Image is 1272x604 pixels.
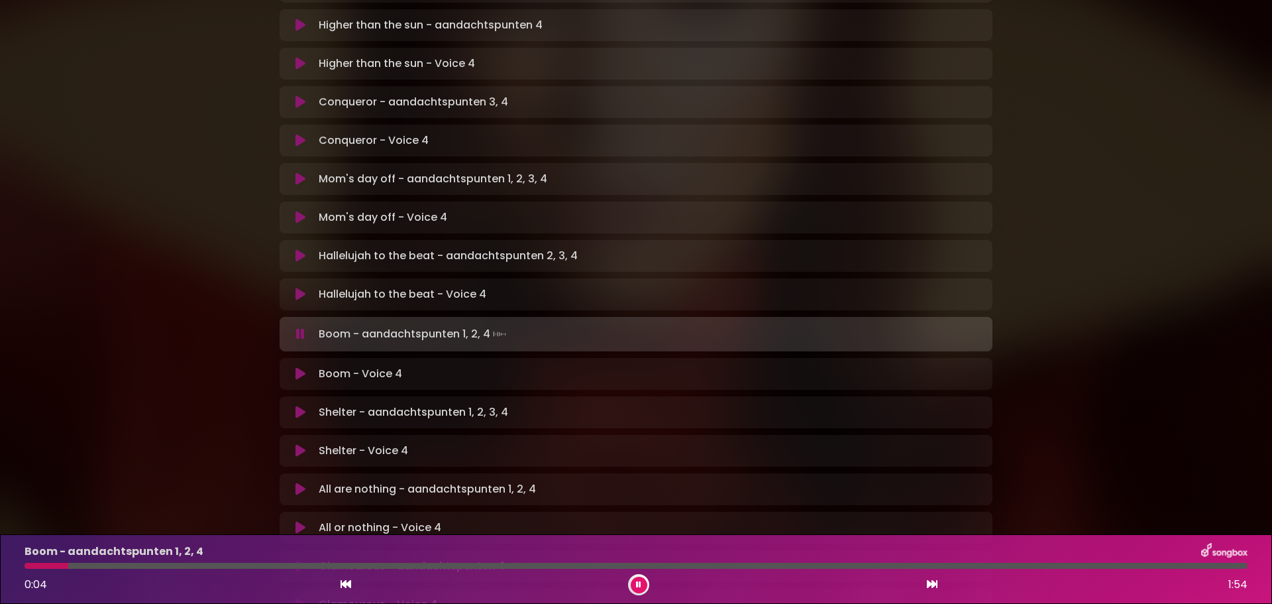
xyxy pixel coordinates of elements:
p: All are nothing - aandachtspunten 1, 2, 4 [319,481,536,497]
p: Hallelujah to the beat - Voice 4 [319,286,486,302]
span: 0:04 [25,577,47,592]
p: All or nothing - Voice 4 [319,520,441,536]
img: songbox-logo-white.png [1201,543,1247,560]
p: Conqueror - Voice 4 [319,133,429,149]
p: Mom's day off - Voice 4 [319,210,447,225]
p: Shelter - aandachtspunten 1, 2, 3, 4 [319,404,508,420]
p: Boom - aandachtspunten 1, 2, 4 [319,325,509,343]
p: Shelter - Voice 4 [319,443,408,459]
img: waveform4.gif [490,325,509,343]
p: Boom - aandachtspunten 1, 2, 4 [25,544,203,560]
span: 1:54 [1228,577,1247,593]
p: Higher than the sun - aandachtspunten 4 [319,17,543,33]
p: Conqueror - aandachtspunten 3, 4 [319,94,508,110]
p: Higher than the sun - Voice 4 [319,56,475,72]
p: Boom - Voice 4 [319,366,402,382]
p: Hallelujah to the beat - aandachtspunten 2, 3, 4 [319,248,578,264]
p: Mom's day off - aandachtspunten 1, 2, 3, 4 [319,171,547,187]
